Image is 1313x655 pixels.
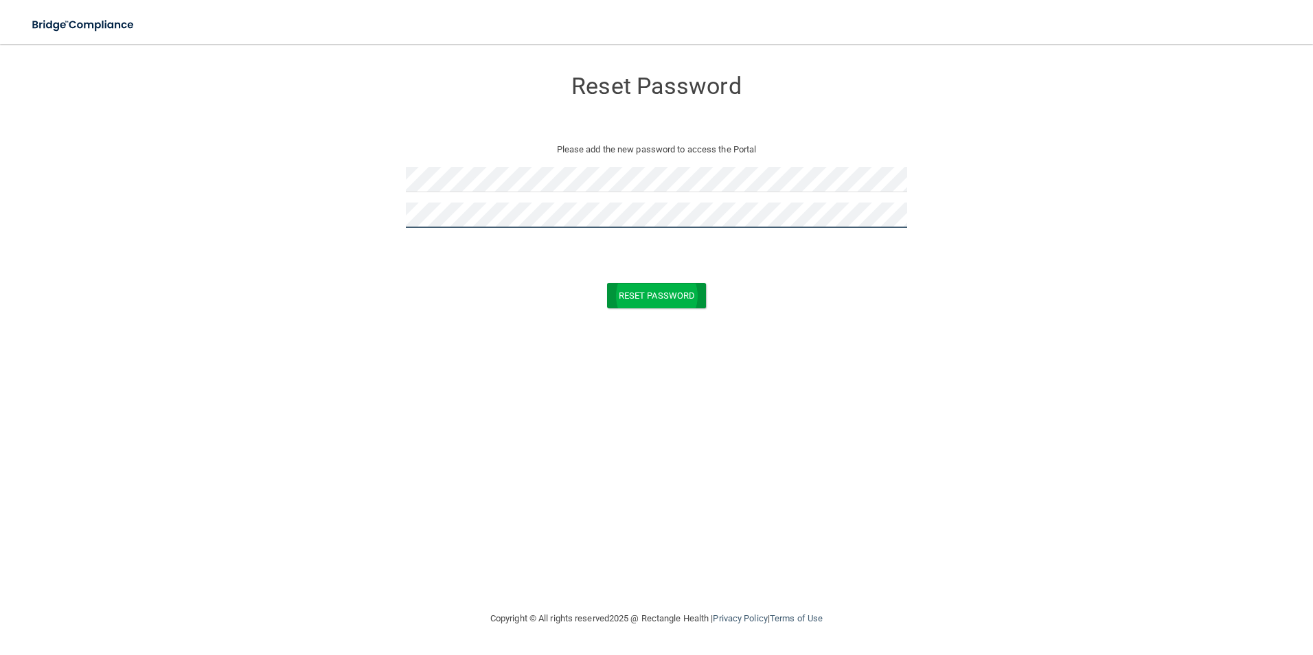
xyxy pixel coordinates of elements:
a: Privacy Policy [713,613,767,623]
h3: Reset Password [406,73,907,99]
button: Reset Password [607,283,706,308]
img: bridge_compliance_login_screen.278c3ca4.svg [21,11,147,39]
div: Copyright © All rights reserved 2025 @ Rectangle Health | | [406,597,907,641]
p: Please add the new password to access the Portal [416,141,897,158]
a: Terms of Use [770,613,823,623]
